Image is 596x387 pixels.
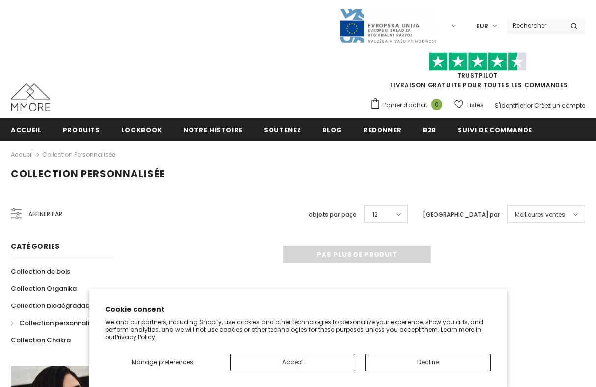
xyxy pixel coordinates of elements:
[495,101,525,110] a: S'identifier
[429,52,527,71] img: Faites confiance aux étoiles pilotes
[11,332,71,349] a: Collection Chakra
[11,125,42,135] span: Accueil
[365,354,491,371] button: Decline
[264,125,301,135] span: soutenez
[105,354,220,371] button: Manage preferences
[476,21,488,31] span: EUR
[339,8,437,44] img: Javni Razpis
[63,125,100,135] span: Produits
[363,118,402,140] a: Redonner
[363,125,402,135] span: Redonner
[11,263,70,280] a: Collection de bois
[264,118,301,140] a: soutenez
[11,314,101,332] a: Collection personnalisée
[431,99,442,110] span: 0
[19,318,101,328] span: Collection personnalisée
[105,318,491,341] p: We and our partners, including Shopify, use cookies and other technologies to personalize your ex...
[457,71,498,80] a: TrustPilot
[183,118,243,140] a: Notre histoire
[121,125,162,135] span: Lookbook
[454,96,484,113] a: Listes
[423,118,436,140] a: B2B
[11,267,70,276] span: Collection de bois
[383,100,427,110] span: Panier d'achat
[527,101,533,110] span: or
[11,280,77,297] a: Collection Organika
[230,354,356,371] button: Accept
[11,167,165,181] span: Collection personnalisée
[458,125,532,135] span: Suivi de commande
[42,150,115,159] a: Collection personnalisée
[467,100,484,110] span: Listes
[370,56,585,89] span: LIVRAISON GRATUITE POUR TOUTES LES COMMANDES
[11,335,71,345] span: Collection Chakra
[11,297,96,314] a: Collection biodégradable
[370,98,447,112] a: Panier d'achat 0
[339,21,437,29] a: Javni Razpis
[11,284,77,293] span: Collection Organika
[132,358,193,366] span: Manage preferences
[11,301,96,310] span: Collection biodégradable
[115,333,155,341] a: Privacy Policy
[534,101,585,110] a: Créez un compte
[423,125,436,135] span: B2B
[121,118,162,140] a: Lookbook
[515,210,565,220] span: Meilleures ventes
[28,209,62,220] span: Affiner par
[11,83,50,111] img: Cas MMORE
[105,304,491,315] h2: Cookie consent
[11,241,60,251] span: Catégories
[372,210,378,220] span: 12
[322,125,342,135] span: Blog
[183,125,243,135] span: Notre histoire
[423,210,500,220] label: [GEOGRAPHIC_DATA] par
[11,149,33,161] a: Accueil
[507,18,563,32] input: Search Site
[309,210,357,220] label: objets par page
[322,118,342,140] a: Blog
[63,118,100,140] a: Produits
[458,118,532,140] a: Suivi de commande
[11,118,42,140] a: Accueil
